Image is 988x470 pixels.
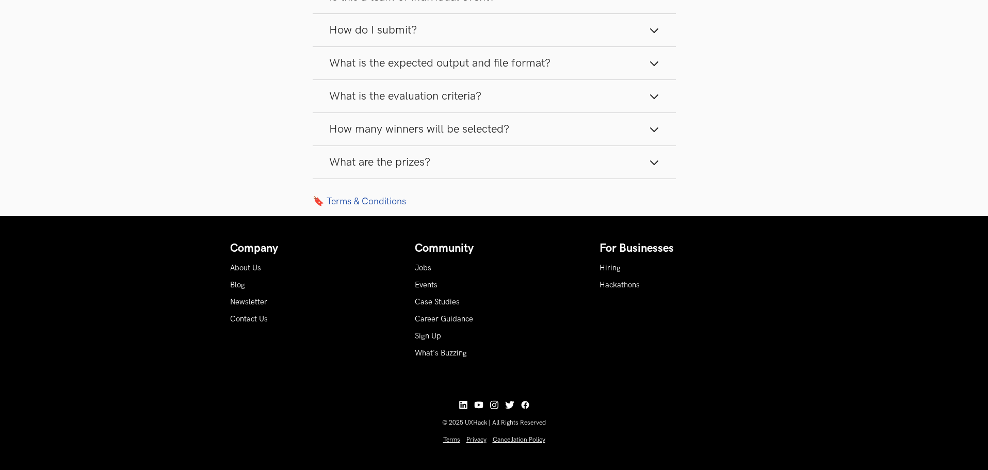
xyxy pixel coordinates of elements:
[415,264,431,272] a: Jobs
[313,196,676,207] a: 🔖 Terms & Conditions
[230,242,389,255] h4: Company
[230,264,261,272] a: About Us
[329,89,481,103] span: What is the evaluation criteria?
[466,436,487,444] a: Privacy
[415,349,467,358] a: What's Buzzing
[415,315,473,323] a: Career Guidance
[415,332,441,341] a: Sign Up
[600,281,640,289] a: Hackathons
[329,155,430,169] span: What are the prizes?
[230,298,267,306] a: Newsletter
[230,419,758,427] p: © 2025 UXHack | All Rights Reserved
[415,298,460,306] a: Case Studies
[313,113,676,145] button: How many winners will be selected?
[230,281,245,289] a: Blog
[230,315,268,323] a: Contact Us
[600,264,621,272] a: Hiring
[329,122,509,136] span: How many winners will be selected?
[329,56,550,70] span: What is the expected output and file format?
[313,14,676,46] button: How do I submit?
[600,242,758,255] h4: For Businesses
[313,47,676,79] button: What is the expected output and file format?
[493,436,545,444] a: Cancellation Policy
[443,436,460,444] a: Terms
[313,80,676,112] button: What is the evaluation criteria?
[415,281,438,289] a: Events
[329,23,417,37] span: How do I submit?
[313,146,676,179] button: What are the prizes?
[415,242,574,255] h4: Community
